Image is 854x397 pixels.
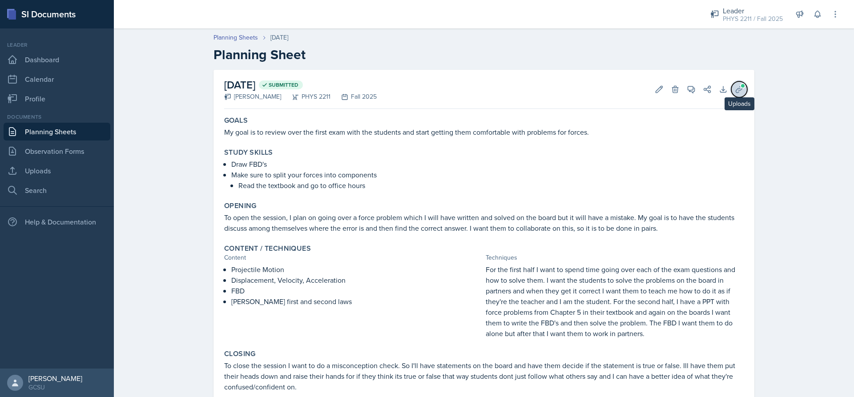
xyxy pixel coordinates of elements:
[231,285,482,296] p: FBD
[269,81,298,88] span: Submitted
[224,92,281,101] div: [PERSON_NAME]
[4,162,110,180] a: Uploads
[330,92,377,101] div: Fall 2025
[224,77,377,93] h2: [DATE]
[28,374,82,383] div: [PERSON_NAME]
[28,383,82,392] div: GCSU
[224,360,744,392] p: To close the session I want to do a misconception check. So I'll have statements on the board and...
[224,349,256,358] label: Closing
[723,14,783,24] div: PHYS 2211 / Fall 2025
[4,181,110,199] a: Search
[4,70,110,88] a: Calendar
[224,201,257,210] label: Opening
[4,90,110,108] a: Profile
[723,5,783,16] div: Leader
[231,264,482,275] p: Projectile Motion
[731,81,747,97] button: Uploads
[231,169,744,180] p: Make sure to split your forces into components
[486,264,744,339] p: For the first half I want to spend time going over each of the exam questions and how to solve th...
[270,33,288,42] div: [DATE]
[4,41,110,49] div: Leader
[281,92,330,101] div: PHYS 2211
[224,244,311,253] label: Content / Techniques
[231,159,744,169] p: Draw FBD's
[4,213,110,231] div: Help & Documentation
[486,253,744,262] div: Techniques
[224,127,744,137] p: My goal is to review over the first exam with the students and start getting them comfortable wit...
[231,296,482,307] p: [PERSON_NAME] first and second laws
[4,123,110,140] a: Planning Sheets
[238,180,744,191] p: Read the textbook and go to office hours
[224,116,248,125] label: Goals
[213,33,258,42] a: Planning Sheets
[213,47,754,63] h2: Planning Sheet
[4,142,110,160] a: Observation Forms
[4,51,110,68] a: Dashboard
[224,148,273,157] label: Study Skills
[4,113,110,121] div: Documents
[231,275,482,285] p: Displacement, Velocity, Acceleration
[224,212,744,233] p: To open the session, I plan on going over a force problem which I will have written and solved on...
[224,253,482,262] div: Content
